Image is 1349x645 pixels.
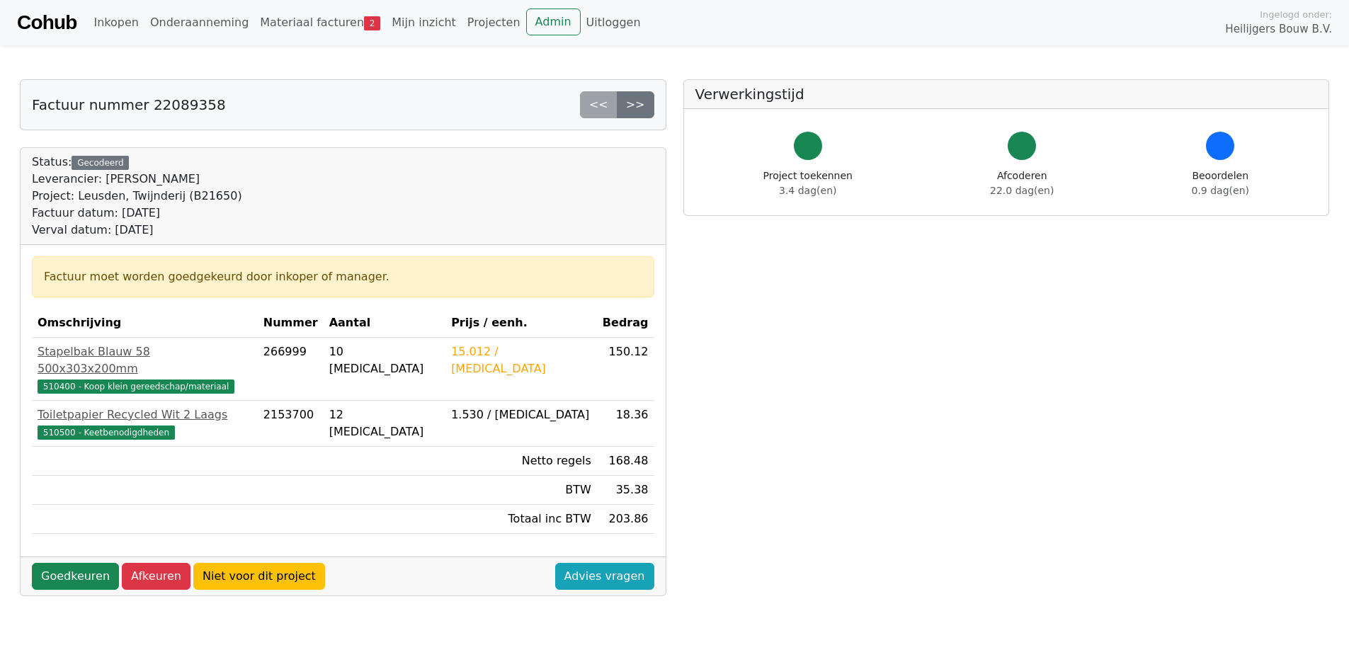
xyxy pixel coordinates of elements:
[451,406,591,423] div: 1.530 / [MEDICAL_DATA]
[597,447,654,476] td: 168.48
[581,8,647,37] a: Uitloggen
[597,505,654,534] td: 203.86
[695,86,1318,103] h5: Verwerkingstijd
[72,156,129,170] div: Gecodeerd
[597,401,654,447] td: 18.36
[17,6,76,40] a: Cohub
[32,563,119,590] a: Goedkeuren
[258,338,324,401] td: 266999
[451,343,591,377] div: 15.012 / [MEDICAL_DATA]
[32,154,242,239] div: Status:
[38,406,252,423] div: Toiletpapier Recycled Wit 2 Laags
[122,563,190,590] a: Afkeuren
[32,309,258,338] th: Omschrijving
[258,309,324,338] th: Nummer
[144,8,254,37] a: Onderaanneming
[38,379,234,394] span: 510400 - Koop klein gereedschap/materiaal
[38,426,175,440] span: 510500 - Keetbenodigdheden
[462,8,526,37] a: Projecten
[779,185,836,196] span: 3.4 dag(en)
[617,91,654,118] a: >>
[32,222,242,239] div: Verval datum: [DATE]
[526,8,581,35] a: Admin
[555,563,654,590] a: Advies vragen
[445,447,597,476] td: Netto regels
[324,309,445,338] th: Aantal
[1192,185,1249,196] span: 0.9 dag(en)
[445,476,597,505] td: BTW
[445,505,597,534] td: Totaal inc BTW
[44,268,642,285] div: Factuur moet worden goedgekeurd door inkoper of manager.
[990,169,1054,198] div: Afcoderen
[258,401,324,447] td: 2153700
[32,171,242,188] div: Leverancier: [PERSON_NAME]
[254,8,386,37] a: Materiaal facturen2
[193,563,325,590] a: Niet voor dit project
[38,343,252,377] div: Stapelbak Blauw 58 500x303x200mm
[597,338,654,401] td: 150.12
[38,343,252,394] a: Stapelbak Blauw 58 500x303x200mm510400 - Koop klein gereedschap/materiaal
[32,96,226,113] h5: Factuur nummer 22089358
[32,188,242,205] div: Project: Leusden, Twijnderij (B21650)
[32,205,242,222] div: Factuur datum: [DATE]
[88,8,144,37] a: Inkopen
[386,8,462,37] a: Mijn inzicht
[445,309,597,338] th: Prijs / eenh.
[1260,8,1332,21] span: Ingelogd onder:
[38,406,252,440] a: Toiletpapier Recycled Wit 2 Laags510500 - Keetbenodigdheden
[763,169,853,198] div: Project toekennen
[364,16,380,30] span: 2
[990,185,1054,196] span: 22.0 dag(en)
[597,476,654,505] td: 35.38
[329,343,440,377] div: 10 [MEDICAL_DATA]
[329,406,440,440] div: 12 [MEDICAL_DATA]
[597,309,654,338] th: Bedrag
[1225,21,1332,38] span: Heilijgers Bouw B.V.
[1192,169,1249,198] div: Beoordelen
